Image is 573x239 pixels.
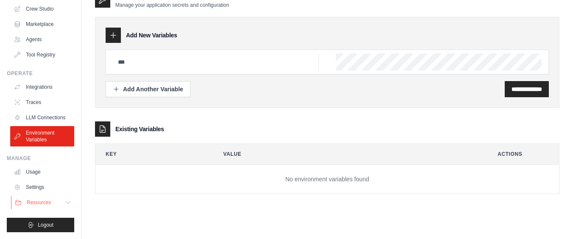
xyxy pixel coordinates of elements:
[7,70,74,77] div: Operate
[11,196,75,209] button: Resources
[10,96,74,109] a: Traces
[10,48,74,62] a: Tool Registry
[10,165,74,179] a: Usage
[10,17,74,31] a: Marketplace
[10,111,74,124] a: LLM Connections
[10,33,74,46] a: Agents
[27,199,51,206] span: Resources
[115,125,164,133] h3: Existing Variables
[213,144,481,164] th: Value
[10,80,74,94] a: Integrations
[10,180,74,194] a: Settings
[7,155,74,162] div: Manage
[38,222,53,228] span: Logout
[487,144,559,164] th: Actions
[7,218,74,232] button: Logout
[115,2,229,8] p: Manage your application secrets and configuration
[95,144,206,164] th: Key
[10,2,74,16] a: Crew Studio
[10,126,74,146] a: Environment Variables
[126,31,177,39] h3: Add New Variables
[106,81,190,97] button: Add Another Variable
[95,165,559,194] td: No environment variables found
[113,85,183,93] div: Add Another Variable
